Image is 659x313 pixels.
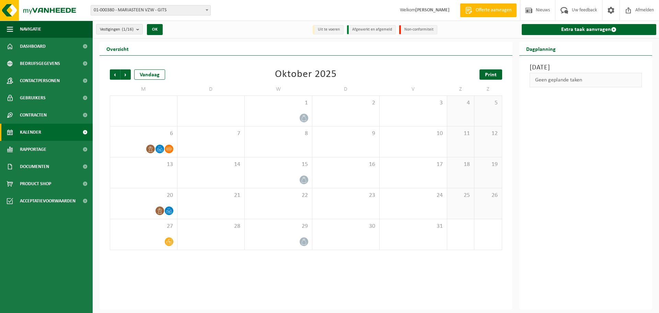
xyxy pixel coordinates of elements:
[316,99,376,107] span: 2
[316,161,376,168] span: 16
[100,24,134,35] span: Vestigingen
[451,192,471,199] span: 25
[20,158,49,175] span: Documenten
[451,130,471,137] span: 11
[478,130,498,137] span: 12
[485,72,497,78] span: Print
[312,83,380,96] td: D
[120,69,131,80] span: Volgende
[20,192,76,210] span: Acceptatievoorwaarden
[110,69,120,80] span: Vorige
[20,21,41,38] span: Navigatie
[181,192,241,199] span: 21
[474,7,513,14] span: Offerte aanvragen
[134,69,165,80] div: Vandaag
[96,24,143,34] button: Vestigingen(1/16)
[478,161,498,168] span: 19
[383,161,443,168] span: 17
[20,107,47,124] span: Contracten
[20,72,60,89] span: Contactpersonen
[248,161,309,168] span: 15
[316,223,376,230] span: 30
[245,83,312,96] td: W
[181,161,241,168] span: 14
[479,69,502,80] a: Print
[522,24,657,35] a: Extra taak aanvragen
[383,130,443,137] span: 10
[181,223,241,230] span: 28
[447,83,475,96] td: Z
[519,42,563,55] h2: Dagplanning
[399,25,437,34] li: Non-conformiteit
[451,161,471,168] span: 18
[530,73,642,87] div: Geen geplande taken
[383,99,443,107] span: 3
[478,192,498,199] span: 26
[20,38,46,55] span: Dashboard
[248,99,309,107] span: 1
[383,192,443,199] span: 24
[275,69,337,80] div: Oktober 2025
[478,99,498,107] span: 5
[451,99,471,107] span: 4
[20,124,41,141] span: Kalender
[177,83,245,96] td: D
[474,83,502,96] td: Z
[248,130,309,137] span: 8
[460,3,517,17] a: Offerte aanvragen
[20,141,46,158] span: Rapportage
[114,130,174,137] span: 6
[114,161,174,168] span: 13
[122,27,134,32] count: (1/16)
[415,8,450,13] strong: [PERSON_NAME]
[100,42,136,55] h2: Overzicht
[91,5,211,15] span: 01-000380 - MARIASTEEN VZW - GITS
[20,89,46,107] span: Gebruikers
[110,83,177,96] td: M
[383,223,443,230] span: 31
[20,175,51,192] span: Product Shop
[147,24,163,35] button: OK
[248,192,309,199] span: 22
[380,83,447,96] td: V
[530,63,642,73] h3: [DATE]
[114,223,174,230] span: 27
[114,192,174,199] span: 20
[20,55,60,72] span: Bedrijfsgegevens
[181,130,241,137] span: 7
[347,25,396,34] li: Afgewerkt en afgemeld
[313,25,344,34] li: Uit te voeren
[248,223,309,230] span: 29
[316,192,376,199] span: 23
[91,5,210,15] span: 01-000380 - MARIASTEEN VZW - GITS
[316,130,376,137] span: 9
